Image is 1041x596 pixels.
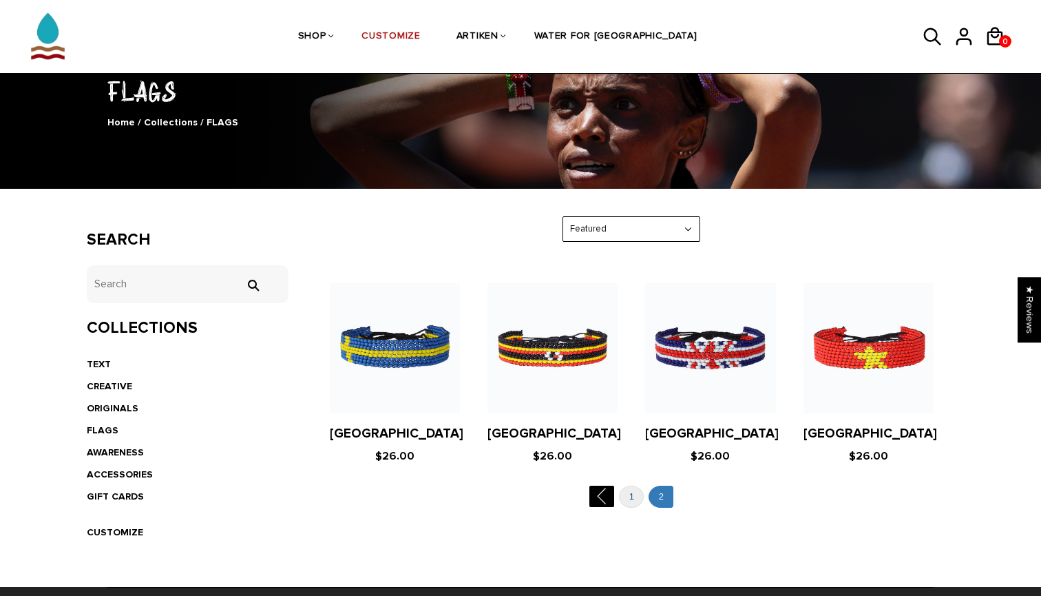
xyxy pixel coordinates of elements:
a: TEXT [87,358,111,370]
h3: Collections [87,318,288,338]
input: Search [239,279,266,291]
a: 0 [999,35,1011,48]
span: / [138,116,141,128]
h1: FLAGS [87,72,954,109]
a: [GEOGRAPHIC_DATA] [330,426,463,442]
a: [GEOGRAPHIC_DATA] [803,426,937,442]
span: $26.00 [849,449,888,463]
input: Search [87,265,288,303]
a: FLAGS [87,424,118,436]
span: $26.00 [533,449,572,463]
span: $26.00 [691,449,730,463]
a: SHOP [298,1,326,74]
a: 1 [619,486,644,508]
a: [GEOGRAPHIC_DATA] [487,426,621,442]
a: 2 [649,486,673,508]
a: AWARENESS [87,446,144,458]
span: FLAGS [207,116,238,128]
a:  [589,486,614,507]
a: [GEOGRAPHIC_DATA] [645,426,779,442]
div: Click to open Judge.me floating reviews tab [1018,277,1041,342]
a: Collections [144,116,198,128]
a: ORIGINALS [87,402,138,414]
a: WATER FOR [GEOGRAPHIC_DATA] [534,1,697,74]
a: CREATIVE [87,380,132,392]
span: 0 [999,33,1011,50]
a: CUSTOMIZE [87,526,143,538]
a: ACCESSORIES [87,469,153,480]
h3: Search [87,230,288,250]
a: ARTIKEN [456,1,498,74]
span: / [200,116,204,128]
a: Home [107,116,135,128]
span: $26.00 [375,449,414,463]
a: GIFT CARDS [87,491,144,502]
a: CUSTOMIZE [361,1,420,74]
